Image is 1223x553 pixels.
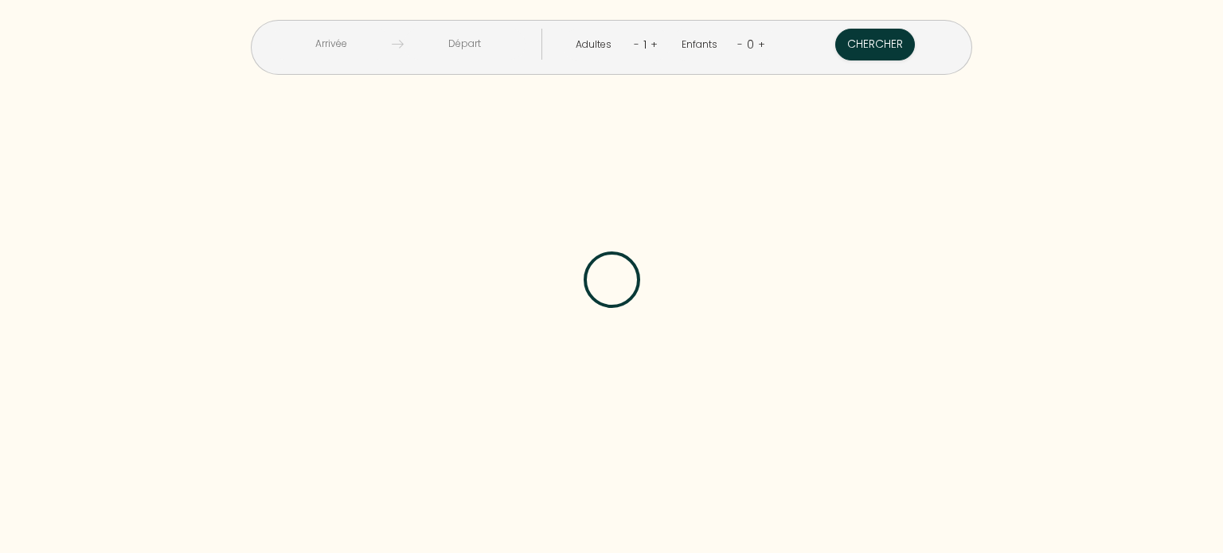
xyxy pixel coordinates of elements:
a: + [651,37,658,52]
a: - [634,37,639,52]
a: - [737,37,743,52]
div: Enfants [682,37,723,53]
a: + [758,37,765,52]
div: Adultes [576,37,617,53]
input: Départ [404,29,526,60]
div: 1 [639,32,651,57]
div: 0 [743,32,758,57]
input: Arrivée [270,29,392,60]
img: guests [392,38,404,50]
button: Chercher [835,29,915,60]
